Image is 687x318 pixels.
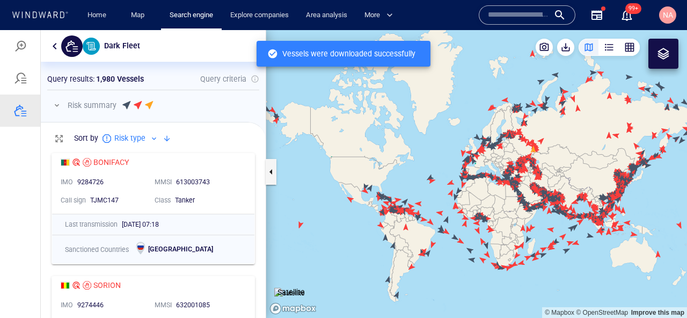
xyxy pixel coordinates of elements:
[663,11,673,19] span: NA
[302,6,352,25] a: Area analysis
[625,3,641,14] span: 99+
[122,6,157,25] button: Map
[360,6,402,25] button: More
[614,2,640,28] button: 99+
[79,6,114,25] button: Home
[620,9,633,21] div: Notification center
[657,4,678,26] button: NA
[127,6,152,25] a: Map
[364,9,393,21] span: More
[83,6,111,25] a: Home
[165,6,217,25] a: Search engine
[226,6,293,25] a: Explore companies
[641,270,679,310] iframe: Chat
